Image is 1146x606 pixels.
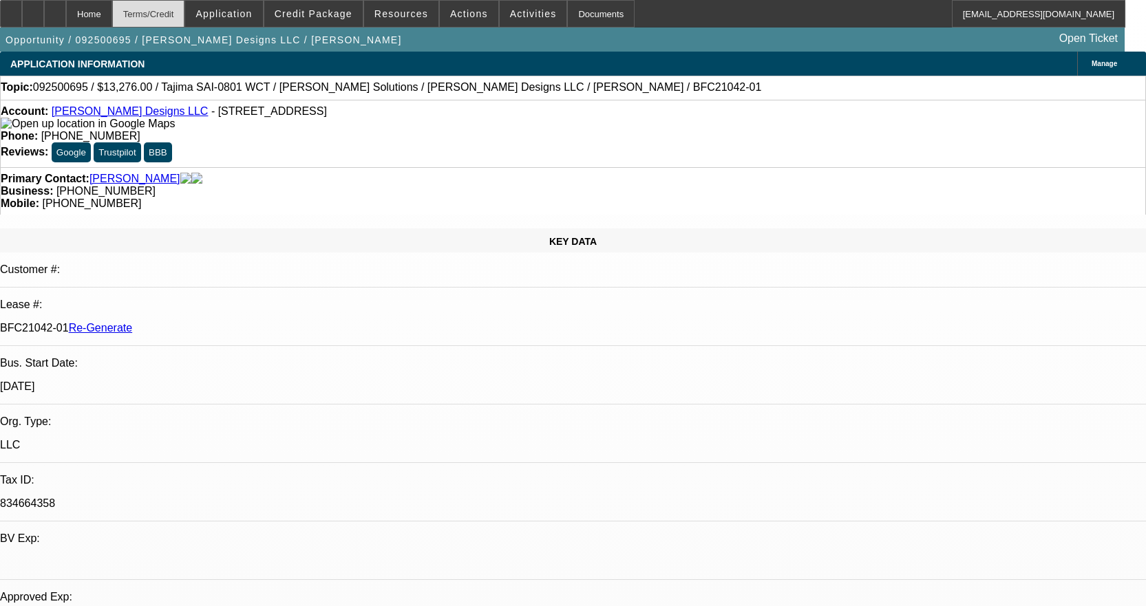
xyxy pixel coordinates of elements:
button: Resources [364,1,438,27]
span: Actions [450,8,488,19]
span: APPLICATION INFORMATION [10,58,145,69]
button: Activities [500,1,567,27]
img: linkedin-icon.png [191,173,202,185]
strong: Primary Contact: [1,173,89,185]
span: Resources [374,8,428,19]
span: KEY DATA [549,236,597,247]
img: facebook-icon.png [180,173,191,185]
span: 092500695 / $13,276.00 / Tajima SAI-0801 WCT / [PERSON_NAME] Solutions / [PERSON_NAME] Designs LL... [33,81,762,94]
a: [PERSON_NAME] [89,173,180,185]
span: Opportunity / 092500695 / [PERSON_NAME] Designs LLC / [PERSON_NAME] [6,34,402,45]
a: View Google Maps [1,118,175,129]
button: Google [52,142,91,162]
strong: Mobile: [1,197,39,209]
button: Application [185,1,262,27]
strong: Phone: [1,130,38,142]
button: Actions [440,1,498,27]
button: BBB [144,142,172,162]
strong: Account: [1,105,48,117]
span: Application [195,8,252,19]
img: Open up location in Google Maps [1,118,175,130]
span: Credit Package [275,8,352,19]
span: Manage [1092,60,1117,67]
span: [PHONE_NUMBER] [42,197,141,209]
a: [PERSON_NAME] Designs LLC [52,105,209,117]
a: Open Ticket [1054,27,1123,50]
span: [PHONE_NUMBER] [41,130,140,142]
a: Re-Generate [69,322,133,334]
span: - [STREET_ADDRESS] [211,105,327,117]
span: [PHONE_NUMBER] [56,185,156,197]
strong: Topic: [1,81,33,94]
strong: Reviews: [1,146,48,158]
button: Credit Package [264,1,363,27]
strong: Business: [1,185,53,197]
span: Activities [510,8,557,19]
button: Trustpilot [94,142,140,162]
